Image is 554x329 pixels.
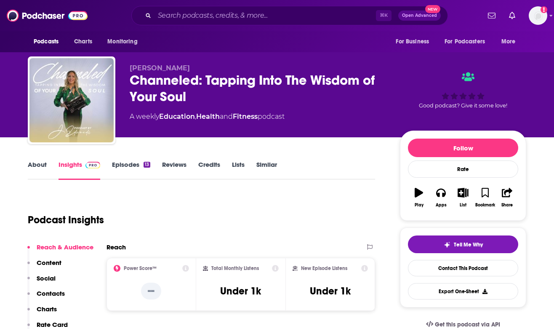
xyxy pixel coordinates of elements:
button: open menu [101,34,148,50]
a: Show notifications dropdown [506,8,519,23]
button: tell me why sparkleTell Me Why [408,235,518,253]
h2: Reach [107,243,126,251]
p: Rate Card [37,321,68,329]
button: Contacts [27,289,65,305]
a: Episodes13 [112,160,150,180]
h2: New Episode Listens [301,265,347,271]
div: A weekly podcast [130,112,285,122]
button: Content [27,259,61,274]
span: For Business [396,36,429,48]
button: Social [27,274,56,290]
div: 13 [144,162,150,168]
button: Export One-Sheet [408,283,518,300]
p: Social [37,274,56,282]
button: open menu [28,34,69,50]
a: Fitness [233,112,258,120]
h2: Total Monthly Listens [211,265,259,271]
a: About [28,160,47,180]
p: -- [141,283,161,300]
span: Logged in as sarahhallprinc [529,6,547,25]
a: Credits [198,160,220,180]
button: Play [408,182,430,213]
button: open menu [439,34,497,50]
h2: Power Score™ [124,265,157,271]
span: Monitoring [107,36,137,48]
input: Search podcasts, credits, & more... [154,9,376,22]
button: Share [496,182,518,213]
a: Education [159,112,195,120]
span: Open Advanced [402,13,437,18]
span: New [425,5,440,13]
button: List [452,182,474,213]
h3: Under 1k [220,285,261,297]
button: open menu [495,34,526,50]
div: List [460,203,466,208]
a: Reviews [162,160,186,180]
button: Show profile menu [529,6,547,25]
a: Charts [69,34,97,50]
span: Charts [74,36,92,48]
button: open menu [390,34,439,50]
img: Channeled: Tapping Into The Wisdom of Your Soul [29,58,114,142]
a: InsightsPodchaser Pro [59,160,100,180]
div: Share [501,203,513,208]
div: Rate [408,160,518,178]
button: Open AdvancedNew [398,11,441,21]
p: Contacts [37,289,65,297]
p: Content [37,259,61,267]
span: Good podcast? Give it some love! [419,102,507,109]
img: tell me why sparkle [444,241,450,248]
a: Show notifications dropdown [485,8,499,23]
button: Bookmark [474,182,496,213]
span: More [501,36,516,48]
button: Apps [430,182,452,213]
button: Reach & Audience [27,243,93,259]
button: Charts [27,305,57,321]
div: Good podcast? Give it some love! [400,64,526,116]
div: Play [415,203,423,208]
span: Tell Me Why [454,241,483,248]
img: Podchaser - Follow, Share and Rate Podcasts [7,8,88,24]
span: For Podcasters [445,36,485,48]
span: Get this podcast via API [435,321,500,328]
div: Search podcasts, credits, & more... [131,6,448,25]
span: Podcasts [34,36,59,48]
img: User Profile [529,6,547,25]
a: Similar [256,160,277,180]
img: Podchaser Pro [85,162,100,169]
p: Reach & Audience [37,243,93,251]
h1: Podcast Insights [28,214,104,226]
a: Contact This Podcast [408,260,518,276]
svg: Add a profile image [541,6,547,13]
div: Apps [436,203,447,208]
span: ⌘ K [376,10,392,21]
a: Health [196,112,220,120]
span: [PERSON_NAME] [130,64,190,72]
h3: Under 1k [310,285,351,297]
button: Follow [408,139,518,157]
span: , [195,112,196,120]
span: and [220,112,233,120]
a: Lists [232,160,245,180]
div: Bookmark [475,203,495,208]
p: Charts [37,305,57,313]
